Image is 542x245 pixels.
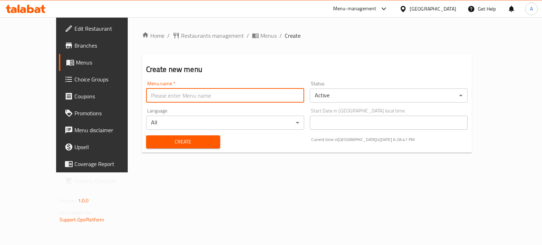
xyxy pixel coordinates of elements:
[279,31,282,40] li: /
[59,20,147,37] a: Edit Restaurant
[333,5,377,13] div: Menu-management
[60,208,92,217] span: Get support on:
[74,92,141,100] span: Coupons
[74,41,141,50] span: Branches
[74,143,141,151] span: Upsell
[74,109,141,117] span: Promotions
[76,58,141,67] span: Menus
[59,155,147,172] a: Coverage Report
[74,126,141,134] span: Menu disclaimer
[59,172,147,189] a: Grocery Checklist
[60,215,104,224] a: Support.OpsPlatform
[173,31,244,40] a: Restaurants management
[142,31,472,40] nav: breadcrumb
[59,37,147,54] a: Branches
[59,88,147,105] a: Coupons
[59,71,147,88] a: Choice Groups
[146,64,468,75] h2: Create new menu
[78,196,89,205] span: 1.0.0
[74,24,141,33] span: Edit Restaurant
[181,31,244,40] span: Restaurants management
[59,139,147,155] a: Upsell
[311,136,468,143] p: Current time in [GEOGRAPHIC_DATA] is [DATE] 6:28:41 PM
[530,5,533,13] span: A
[260,31,277,40] span: Menus
[142,31,164,40] a: Home
[152,137,215,146] span: Create
[59,105,147,122] a: Promotions
[74,177,141,185] span: Grocery Checklist
[146,88,304,103] input: Please enter Menu name
[247,31,249,40] li: /
[74,160,141,168] span: Coverage Report
[285,31,301,40] span: Create
[59,54,147,71] a: Menus
[146,116,304,130] div: All
[59,122,147,139] a: Menu disclaimer
[74,75,141,84] span: Choice Groups
[410,5,456,13] div: [GEOGRAPHIC_DATA]
[60,196,77,205] span: Version:
[310,88,468,103] div: Active
[167,31,170,40] li: /
[252,31,277,40] a: Menus
[146,135,220,148] button: Create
